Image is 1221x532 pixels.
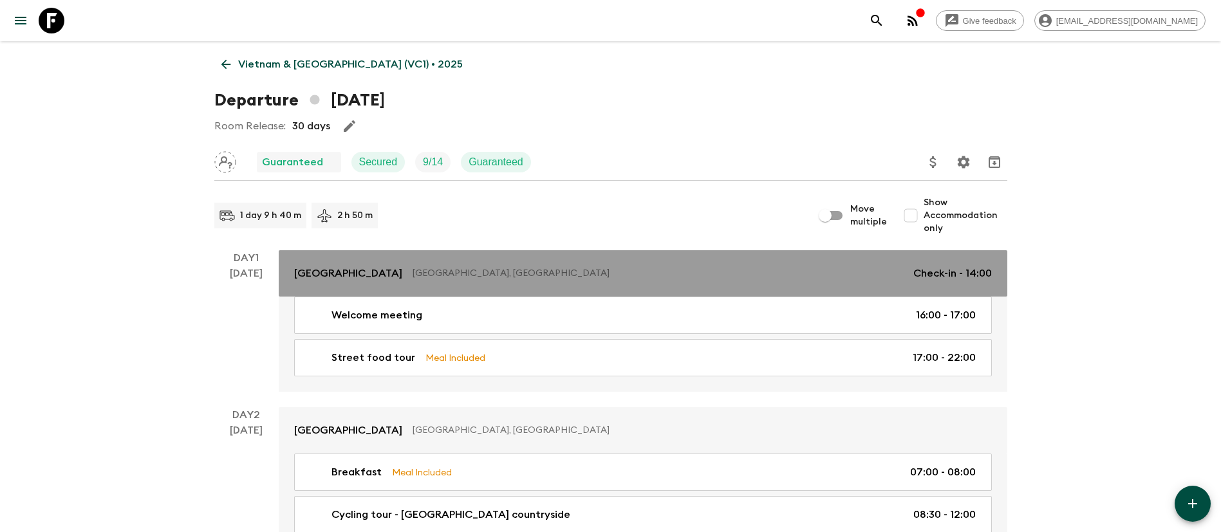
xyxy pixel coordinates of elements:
a: Welcome meeting16:00 - 17:00 [294,297,992,334]
p: 16:00 - 17:00 [916,307,976,323]
h1: Departure [DATE] [214,87,385,113]
p: [GEOGRAPHIC_DATA], [GEOGRAPHIC_DATA] [413,267,903,280]
p: Meal Included [392,465,452,479]
span: Assign pack leader [214,155,236,165]
p: Check-in - 14:00 [913,266,992,281]
div: [EMAIL_ADDRESS][DOMAIN_NAME] [1034,10,1206,31]
p: [GEOGRAPHIC_DATA], [GEOGRAPHIC_DATA] [413,424,982,437]
p: 08:30 - 12:00 [913,507,976,522]
p: 07:00 - 08:00 [910,464,976,480]
p: Guaranteed [262,154,323,170]
p: Cycling tour - [GEOGRAPHIC_DATA] countryside [331,507,570,522]
span: Give feedback [956,16,1023,26]
a: Give feedback [936,10,1024,31]
a: BreakfastMeal Included07:00 - 08:00 [294,454,992,491]
div: Secured [351,152,405,172]
a: Street food tourMeal Included17:00 - 22:00 [294,339,992,376]
span: [EMAIL_ADDRESS][DOMAIN_NAME] [1049,16,1205,26]
p: Room Release: [214,118,286,134]
p: [GEOGRAPHIC_DATA] [294,266,402,281]
p: 30 days [292,118,330,134]
a: Vietnam & [GEOGRAPHIC_DATA] (VC1) • 2025 [214,51,470,77]
button: search adventures [864,8,890,33]
div: Trip Fill [415,152,451,172]
p: Street food tour [331,350,415,365]
span: Show Accommodation only [924,196,1007,235]
button: Settings [951,149,976,175]
p: Vietnam & [GEOGRAPHIC_DATA] (VC1) • 2025 [238,57,463,72]
p: [GEOGRAPHIC_DATA] [294,423,402,438]
p: Guaranteed [469,154,523,170]
a: [GEOGRAPHIC_DATA][GEOGRAPHIC_DATA], [GEOGRAPHIC_DATA]Check-in - 14:00 [279,250,1007,297]
p: Day 2 [214,407,279,423]
p: Secured [359,154,398,170]
p: 9 / 14 [423,154,443,170]
p: Day 1 [214,250,279,266]
p: Welcome meeting [331,307,422,323]
button: Archive (Completed, Cancelled or Unsynced Departures only) [982,149,1007,175]
p: Meal Included [425,351,485,365]
p: Breakfast [331,464,382,480]
span: Move multiple [850,203,888,228]
button: Update Price, Early Bird Discount and Costs [920,149,946,175]
p: 2 h 50 m [337,209,373,222]
a: [GEOGRAPHIC_DATA][GEOGRAPHIC_DATA], [GEOGRAPHIC_DATA] [279,407,1007,454]
button: menu [8,8,33,33]
p: 17:00 - 22:00 [913,350,976,365]
p: 1 day 9 h 40 m [240,209,301,222]
div: [DATE] [230,266,263,392]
